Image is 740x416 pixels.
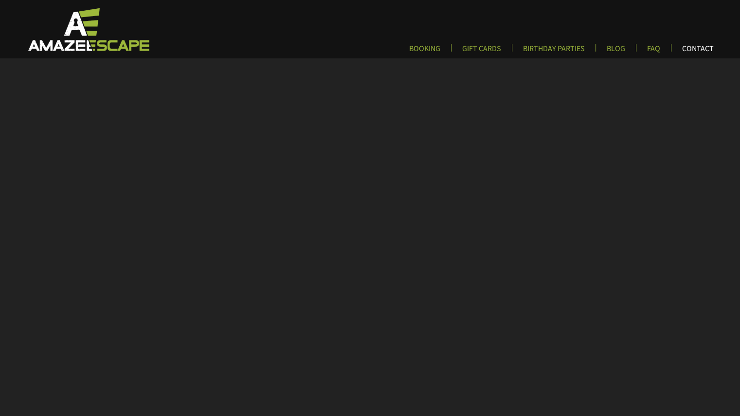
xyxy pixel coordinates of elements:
[674,44,722,60] a: CONTACT
[16,7,160,52] img: Escape Room Game in Boston Area
[639,44,668,60] a: FAQ
[599,44,633,60] a: BLOG
[515,44,593,60] a: BIRTHDAY PARTIES
[401,44,448,60] a: BOOKING
[454,44,509,60] a: GIFT CARDS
